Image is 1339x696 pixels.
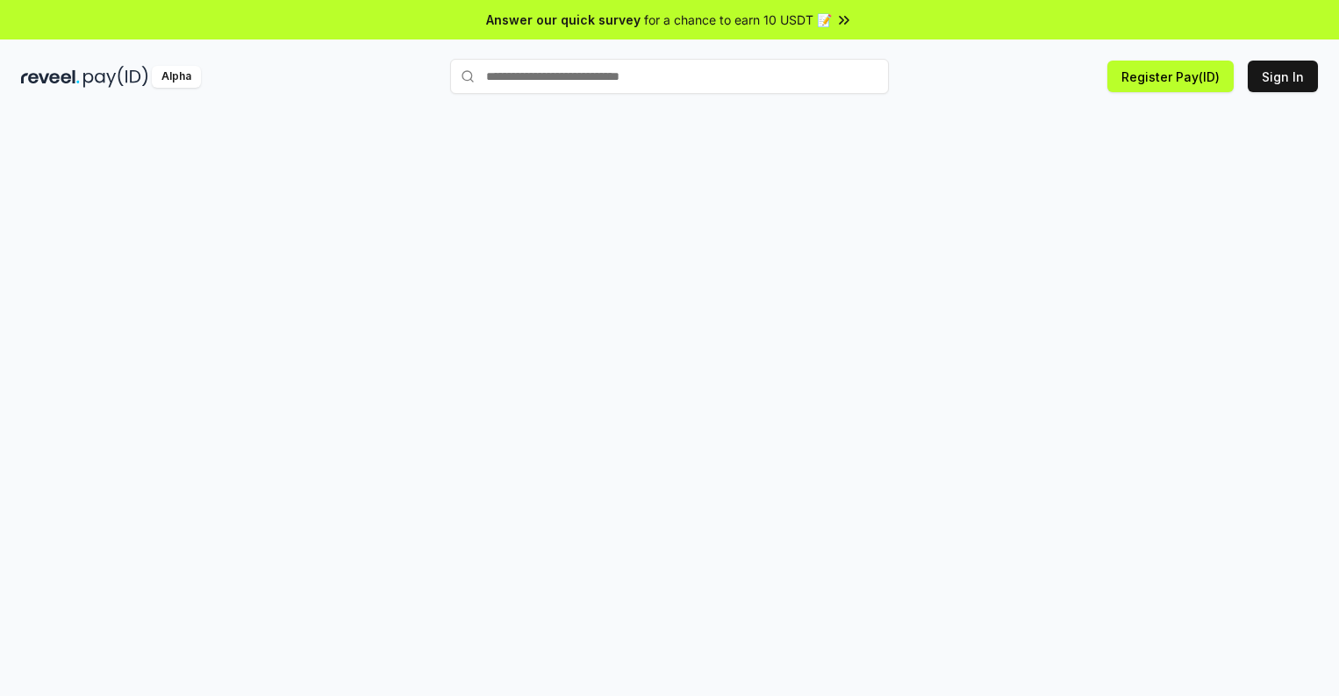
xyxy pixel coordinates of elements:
[486,11,641,29] span: Answer our quick survey
[1248,61,1318,92] button: Sign In
[21,66,80,88] img: reveel_dark
[1107,61,1234,92] button: Register Pay(ID)
[152,66,201,88] div: Alpha
[83,66,148,88] img: pay_id
[644,11,832,29] span: for a chance to earn 10 USDT 📝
